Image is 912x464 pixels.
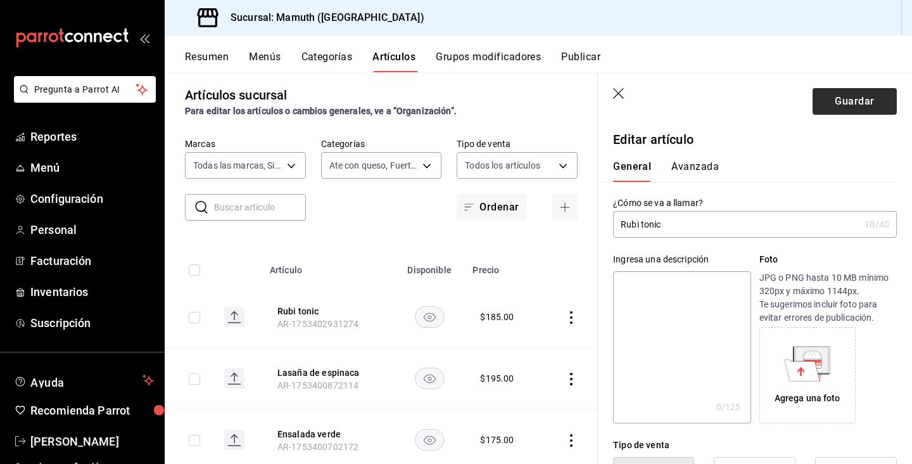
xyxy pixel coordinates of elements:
span: Todos los artículos [465,159,540,172]
span: [PERSON_NAME] [30,433,154,450]
span: Todas las marcas, Sin marca [193,159,282,172]
span: Personal [30,221,154,238]
a: Pregunta a Parrot AI [9,92,156,105]
p: JPG o PNG hasta 10 MB mínimo 320px y máximo 1144px. Te sugerimos incluir foto para evitar errores... [759,271,897,325]
div: 10 /40 [864,218,889,231]
th: Artículo [262,246,394,287]
div: navigation tabs [613,160,882,182]
button: Grupos modificadores [436,51,541,72]
button: Guardar [813,88,897,115]
span: Recomienda Parrot [30,402,154,419]
h3: Sucursal: Mamuth ([GEOGRAPHIC_DATA]) [220,10,424,25]
button: edit-product-location [277,428,379,441]
div: Tipo de venta [613,439,897,452]
button: actions [565,434,578,447]
p: Foto [759,253,897,266]
span: Reportes [30,128,154,145]
strong: Para editar los artículos o cambios generales, ve a “Organización”. [185,106,457,116]
button: availability-product [415,429,445,451]
div: Ingresa una descripción [613,253,750,266]
button: Resumen [185,51,229,72]
button: Publicar [561,51,600,72]
button: Menús [249,51,281,72]
div: 0 /125 [716,401,741,413]
button: Categorías [301,51,353,72]
span: AR-1753400702172 [277,442,358,452]
button: availability-product [415,368,445,389]
button: actions [565,373,578,385]
span: Pregunta a Parrot AI [34,83,136,96]
label: Tipo de venta [457,139,578,148]
span: AR-1753400872114 [277,380,358,390]
span: Ate con queso, Fuertes, Los Vegetales, Entrepan, Sobremaíz, Entradas, Postres, Sin categoría [329,159,419,172]
button: Artículos [372,51,415,72]
button: Pregunta a Parrot AI [14,76,156,103]
button: actions [565,311,578,324]
div: navigation tabs [185,51,912,72]
span: Ayuda [30,373,137,388]
label: Marcas [185,139,306,148]
input: Buscar artículo [214,195,306,220]
div: $ 195.00 [480,372,514,385]
p: Editar artículo [613,130,897,149]
button: Avanzada [671,160,719,182]
span: Suscripción [30,314,154,332]
button: open_drawer_menu [139,33,149,43]
th: Precio [465,246,541,287]
span: Facturación [30,252,154,269]
div: $ 175.00 [480,434,514,446]
th: Disponible [394,246,465,287]
button: edit-product-location [277,305,379,318]
div: $ 185.00 [480,311,514,323]
button: General [613,160,651,182]
label: ¿Cómo se va a llamar? [613,198,897,207]
button: availability-product [415,306,445,328]
div: Artículos sucursal [185,86,287,105]
span: AR-1753402931274 [277,319,358,329]
label: Categorías [321,139,442,148]
div: Agrega una foto [763,330,852,420]
span: Inventarios [30,283,154,300]
span: Configuración [30,190,154,207]
button: Ordenar [457,194,526,221]
span: Menú [30,159,154,176]
div: Agrega una foto [775,392,840,405]
button: edit-product-location [277,366,379,379]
